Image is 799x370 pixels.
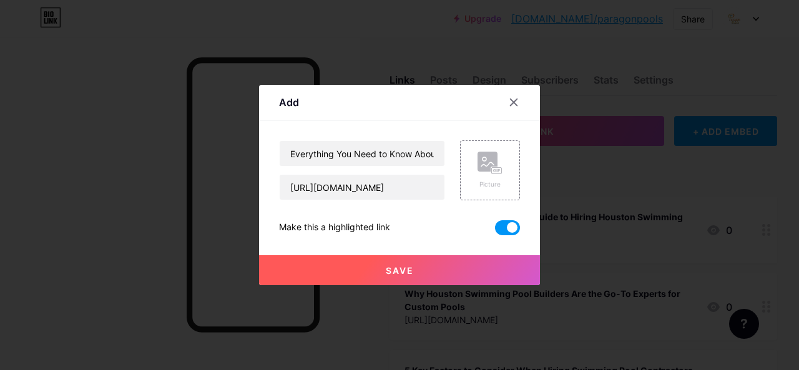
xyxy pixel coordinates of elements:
input: URL [280,175,444,200]
button: Save [259,255,540,285]
div: Add [279,95,299,110]
input: Title [280,141,444,166]
div: Make this a highlighted link [279,220,390,235]
span: Save [386,265,414,276]
div: Picture [478,180,502,189]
